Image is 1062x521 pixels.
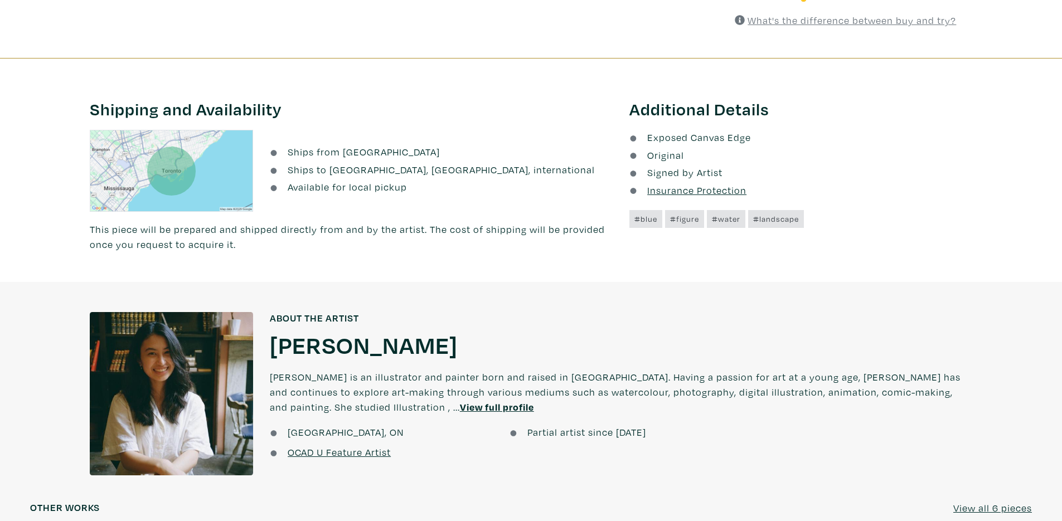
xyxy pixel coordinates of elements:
h3: Additional Details [629,99,972,120]
li: Exposed Canvas Edge [629,130,972,145]
li: Ships to [GEOGRAPHIC_DATA], [GEOGRAPHIC_DATA], international [270,162,613,177]
h3: Shipping and Availability [90,99,613,120]
li: Available for local pickup [270,179,613,194]
a: Insurance Protection [629,184,746,197]
a: #figure [665,210,704,228]
u: What's the difference between buy and try? [748,14,956,27]
h6: About the artist [270,312,972,324]
a: OCAD U Feature Artist [288,446,391,459]
li: Signed by Artist [629,165,972,180]
a: #blue [629,210,662,228]
img: staticmap [90,130,253,212]
a: What's the difference between buy and try? [735,14,956,27]
a: [PERSON_NAME] [270,329,458,359]
span: Partial artist since [DATE] [527,426,646,439]
span: [GEOGRAPHIC_DATA], ON [288,426,404,439]
p: This piece will be prepared and shipped directly from and by the artist. The cost of shipping wil... [90,222,613,252]
h6: Other works [30,501,100,514]
a: #landscape [748,210,804,228]
p: [PERSON_NAME] is an illustrator and painter born and raised in [GEOGRAPHIC_DATA]. Having a passio... [270,359,972,425]
u: View all 6 pieces [953,501,1032,514]
u: Insurance Protection [647,184,746,197]
a: View full profile [460,401,534,413]
li: Ships from [GEOGRAPHIC_DATA] [270,144,613,159]
a: View all 6 pieces [953,500,1032,515]
li: Original [629,148,972,163]
a: #water [707,210,745,228]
